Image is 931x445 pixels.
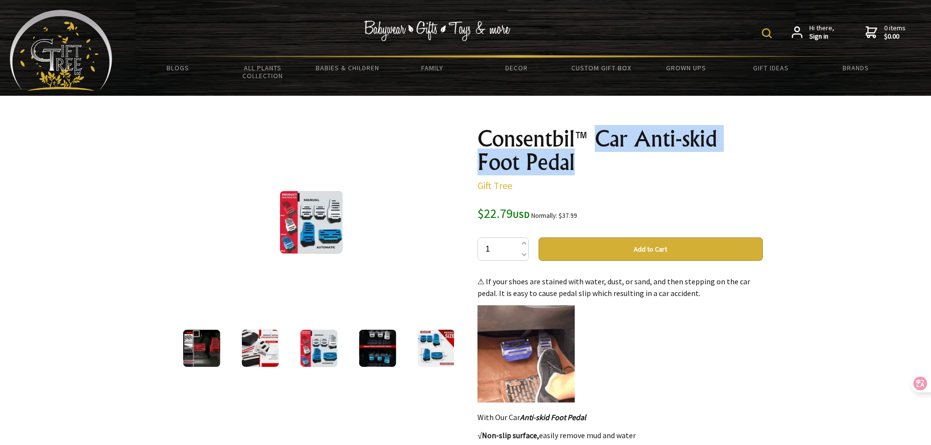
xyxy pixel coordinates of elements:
p: With Our Car [477,411,763,423]
a: Hi there,Sign in [792,24,834,41]
button: Add to Cart [539,237,763,261]
img: Consentbil™ Car Anti-skid Foot Pedal [359,330,396,367]
h1: Consentbil™ Car Anti-skid Foot Pedal [477,127,763,174]
img: Babywear - Gifts - Toys & more [364,21,511,41]
p: ⚠ If your shoes are stained with water, dust, or sand, and then stepping on the car pedal. It is ... [477,275,763,299]
a: Gift Ideas [729,58,813,78]
a: Custom Gift Box [559,58,644,78]
a: Family [390,58,474,78]
a: Gift Tree [477,179,512,191]
strong: Sign in [809,32,834,41]
a: 0 items$0.00 [866,24,906,41]
img: Babyware - Gifts - Toys and more... [10,10,112,91]
strong: Anti-skid Foot Pedal [520,412,586,422]
strong: $0.00 [884,32,906,41]
a: BLOGS [136,58,220,78]
a: Grown Ups [644,58,728,78]
a: Brands [813,58,898,78]
span: USD [513,209,530,220]
a: Decor [475,58,559,78]
span: Hi there, [809,24,834,41]
p: √ easily remove mud and water [477,429,763,441]
small: Normally: $37.99 [531,212,577,220]
a: All Plants Collection [220,58,305,86]
span: 0 items [884,23,906,41]
img: product search [762,28,772,38]
img: Consentbil™ Car Anti-skid Foot Pedal [241,330,279,367]
img: Consentbil™ Car Anti-skid Foot Pedal [417,330,455,367]
a: Babies & Children [305,58,390,78]
strong: Non-slip surface, [482,430,539,440]
img: Consentbil™ Car Anti-skid Foot Pedal [300,330,337,367]
img: Consentbil™ Car Anti-skid Foot Pedal [183,330,220,367]
img: Consentbil™ Car Anti-skid Foot Pedal [280,191,343,254]
span: $22.79 [477,205,530,221]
